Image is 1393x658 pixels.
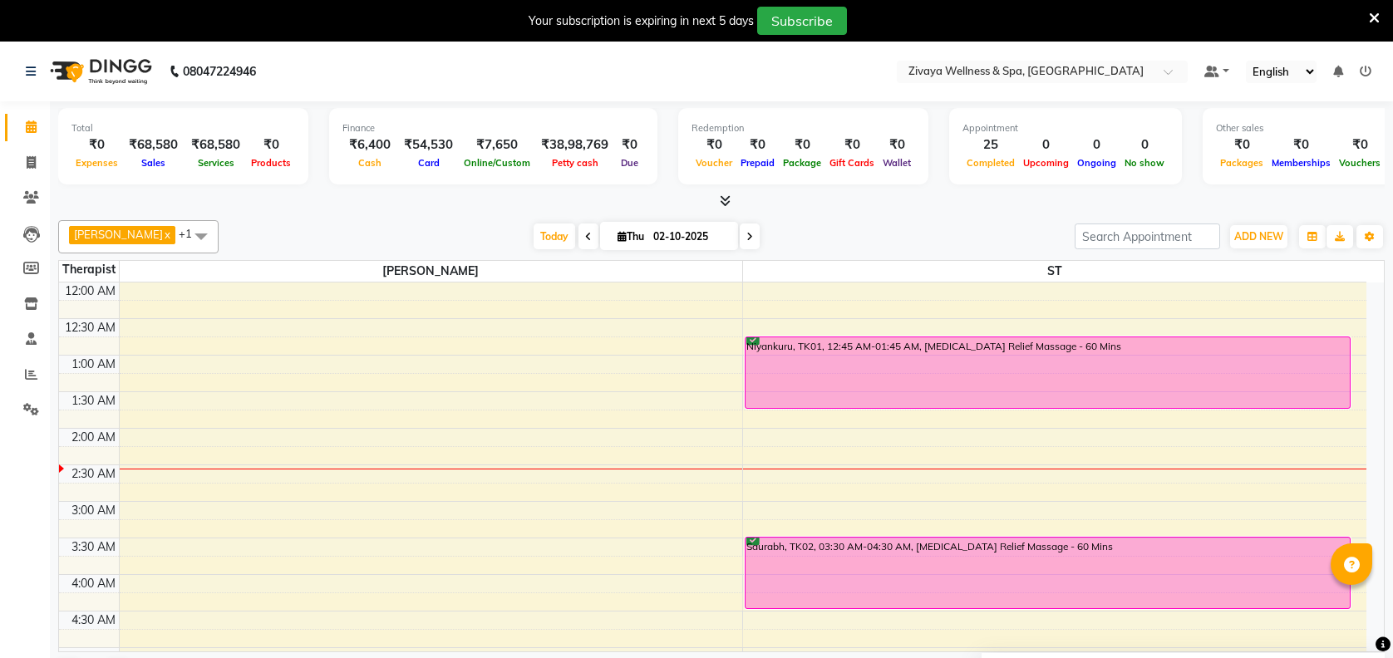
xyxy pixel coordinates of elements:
[825,135,879,155] div: ₹0
[74,228,163,241] span: [PERSON_NAME]
[962,121,1169,135] div: Appointment
[1019,157,1073,169] span: Upcoming
[68,429,119,446] div: 2:00 AM
[743,261,1366,282] span: ST
[354,157,386,169] span: Cash
[692,157,736,169] span: Voucher
[68,465,119,483] div: 2:30 AM
[68,502,119,519] div: 3:00 AM
[692,135,736,155] div: ₹0
[529,12,754,30] div: Your subscription is expiring in next 5 days
[1230,225,1287,248] button: ADD NEW
[460,157,534,169] span: Online/Custom
[1323,592,1376,641] iframe: chat widget
[185,135,247,155] div: ₹68,580
[68,356,119,373] div: 1:00 AM
[62,319,119,336] div: 12:30 AM
[1075,223,1220,249] input: Search Appointment
[1216,157,1267,169] span: Packages
[163,228,170,241] a: x
[779,157,825,169] span: Package
[879,135,915,155] div: ₹0
[71,121,295,135] div: Total
[1216,135,1267,155] div: ₹0
[879,157,915,169] span: Wallet
[71,135,122,155] div: ₹0
[746,538,1350,608] div: Saurabh, TK02, 03:30 AM-04:30 AM, [MEDICAL_DATA] Relief Massage - 60 Mins
[1335,157,1385,169] span: Vouchers
[962,157,1019,169] span: Completed
[460,135,534,155] div: ₹7,650
[194,157,239,169] span: Services
[1120,135,1169,155] div: 0
[68,538,119,556] div: 3:30 AM
[68,611,119,629] div: 4:30 AM
[414,157,444,169] span: Card
[179,227,204,240] span: +1
[342,135,397,155] div: ₹6,400
[757,7,847,35] button: Subscribe
[613,230,648,243] span: Thu
[1073,135,1120,155] div: 0
[1120,157,1169,169] span: No show
[1267,135,1335,155] div: ₹0
[736,157,779,169] span: Prepaid
[548,157,603,169] span: Petty cash
[736,135,779,155] div: ₹0
[648,224,731,249] input: 2025-10-02
[1335,135,1385,155] div: ₹0
[59,261,119,278] div: Therapist
[137,157,170,169] span: Sales
[962,135,1019,155] div: 25
[617,157,642,169] span: Due
[397,135,460,155] div: ₹54,530
[68,575,119,592] div: 4:00 AM
[183,48,256,95] b: 08047224946
[71,157,122,169] span: Expenses
[825,157,879,169] span: Gift Cards
[247,135,295,155] div: ₹0
[68,392,119,410] div: 1:30 AM
[342,121,644,135] div: Finance
[1234,230,1283,243] span: ADD NEW
[1267,157,1335,169] span: Memberships
[62,282,119,300] div: 12:00 AM
[1073,157,1120,169] span: Ongoing
[746,337,1350,408] div: Niyankuru, TK01, 12:45 AM-01:45 AM, [MEDICAL_DATA] Relief Massage - 60 Mins
[42,48,156,95] img: logo
[120,261,743,282] span: [PERSON_NAME]
[779,135,825,155] div: ₹0
[122,135,185,155] div: ₹68,580
[692,121,915,135] div: Redemption
[247,157,295,169] span: Products
[534,223,575,249] span: Today
[615,135,644,155] div: ₹0
[1019,135,1073,155] div: 0
[534,135,615,155] div: ₹38,98,769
